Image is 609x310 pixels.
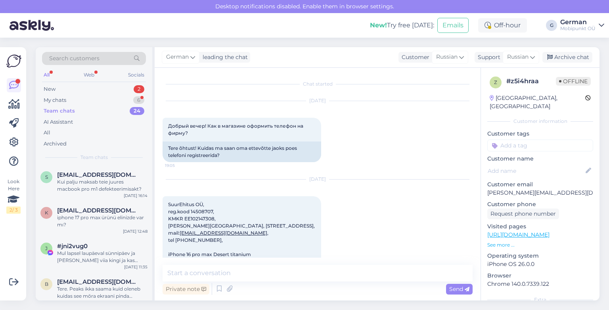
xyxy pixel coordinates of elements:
span: Offline [556,77,591,86]
div: Private note [163,284,209,295]
div: Kui palju maksab teie juures macbook pro m1 defekteerimisakt? [57,178,147,193]
div: iphone 17 pro max ürünü elinizde var mı? [57,214,147,228]
div: [DATE] 11:35 [124,264,147,270]
div: Request phone number [487,209,559,219]
span: kebeci@yahoo.com [57,207,140,214]
p: Customer email [487,180,593,189]
span: Добрый вечер! Как в магазине оформить телефон на фирму? [168,123,304,136]
input: Add a tag [487,140,593,151]
span: simson.oliver@gmail.com [57,171,140,178]
div: Customer [398,53,429,61]
span: German [166,53,189,61]
a: GermanMobipunkt OÜ [560,19,604,32]
div: leading the chat [199,53,248,61]
a: [URL][DOMAIN_NAME] [487,231,550,238]
div: G [546,20,557,31]
div: All [42,70,51,80]
div: 6 [133,96,144,104]
b: New! [370,21,387,29]
p: Customer tags [487,130,593,138]
input: Add name [488,166,584,175]
p: Chrome 140.0.7339.122 [487,280,593,288]
span: Russian [436,53,458,61]
div: 2 / 3 [6,207,21,214]
p: Browser [487,272,593,280]
div: Mobipunkt OÜ [560,25,596,32]
div: German [560,19,596,25]
span: Russian [507,53,529,61]
span: s [45,174,48,180]
p: Operating system [487,252,593,260]
div: Extra [487,296,593,303]
div: New [44,85,56,93]
span: Team chats [80,154,108,161]
p: Visited pages [487,222,593,231]
div: Off-hour [478,18,527,33]
a: [EMAIL_ADDRESS][DOMAIN_NAME] [180,230,267,236]
img: Askly Logo [6,54,21,69]
p: [PERSON_NAME][EMAIL_ADDRESS][DOMAIN_NAME] [487,189,593,197]
button: Emails [437,18,469,33]
p: iPhone OS 26.0.0 [487,260,593,268]
span: k [45,210,48,216]
div: 2 [134,85,144,93]
div: All [44,129,50,137]
span: j [45,245,48,251]
div: Archive chat [542,52,592,63]
div: Tere. Peaks ikka saama kuid oleneb kuidas see mõra ekraani pinda mõjutab, vahest võib mõra juures... [57,285,147,300]
div: [DATE] 16:14 [124,193,147,199]
span: #jni2vug0 [57,243,88,250]
div: Look Here [6,178,21,214]
div: Customer information [487,118,593,125]
span: SuurEhitus OÜ, reg.kood 14508707, KMKR EE102147308, [PERSON_NAME][GEOGRAPHIC_DATA], [STREET_ADDRE... [168,201,316,257]
div: [GEOGRAPHIC_DATA], [GEOGRAPHIC_DATA] [490,94,585,111]
div: Support [475,53,500,61]
div: Chat started [163,80,473,88]
div: [DATE] 12:48 [123,228,147,234]
div: My chats [44,96,66,104]
p: Customer name [487,155,593,163]
div: Try free [DATE]: [370,21,434,30]
span: b [45,281,48,287]
div: Archived [44,140,67,148]
div: AI Assistant [44,118,73,126]
div: Web [82,70,96,80]
div: # z5i4hraa [506,77,556,86]
span: z [494,79,497,85]
p: Customer phone [487,200,593,209]
div: [DATE] [163,176,473,183]
div: [DATE] 11:30 [124,300,147,306]
span: Search customers [49,54,100,63]
div: 24 [130,107,144,115]
span: 19:05 [165,163,195,168]
div: [DATE] [163,97,473,104]
div: Team chats [44,107,75,115]
span: bibikovbirgit@gmail.com [57,278,140,285]
div: Tere õhtust! Kuidas ma saan oma ettevõtte jaoks poes telefoni registreerida? [163,142,321,162]
div: Mul lapsel laupäeval sünnipäev ja [PERSON_NAME] viia kingi ja kas laadia on [PERSON_NAME] või pea... [57,250,147,264]
span: Send [449,285,469,293]
p: See more ... [487,241,593,249]
div: Socials [126,70,146,80]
